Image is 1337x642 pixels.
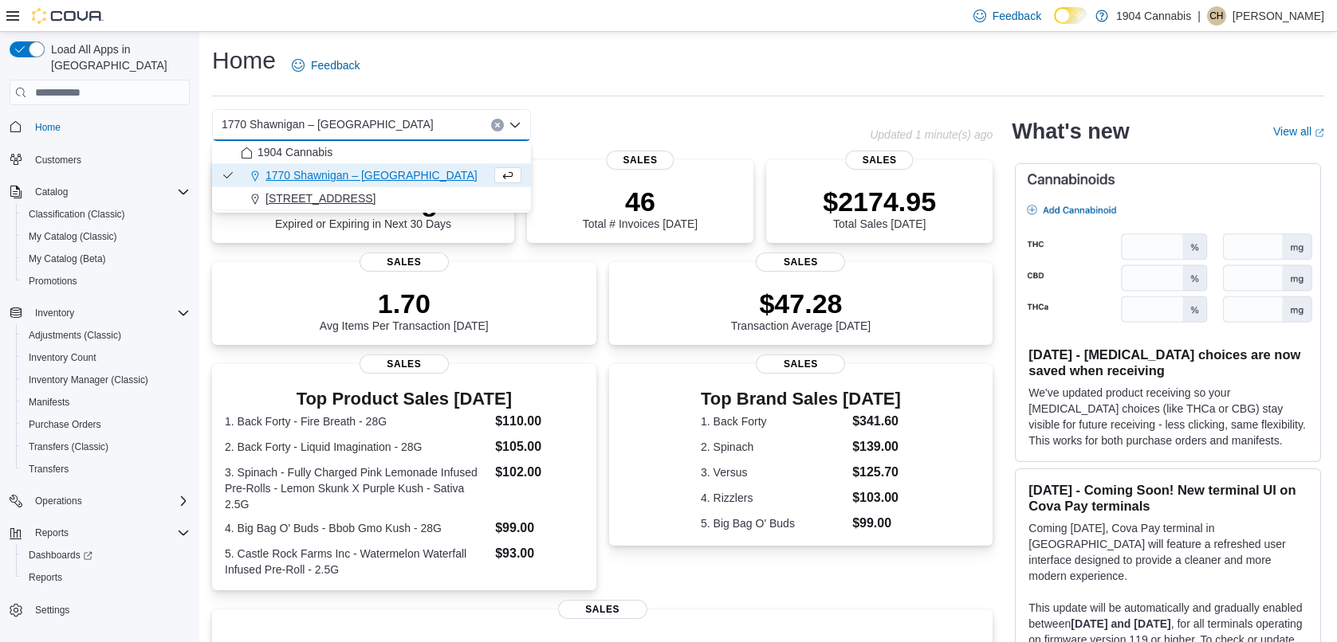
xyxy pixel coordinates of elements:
span: Operations [35,495,82,507]
a: Transfers [22,460,75,479]
span: Inventory [29,303,190,323]
button: Close list of options [509,119,521,131]
a: Reports [22,568,69,587]
span: Settings [29,600,190,620]
dt: 3. Versus [701,464,846,480]
span: Dashboards [29,549,92,562]
dt: 1. Back Forty [701,413,846,429]
button: Reports [16,566,196,589]
a: Classification (Classic) [22,205,132,224]
span: Sales [558,600,647,619]
button: Purchase Orders [16,413,196,436]
a: View allExternal link [1273,125,1324,138]
span: Promotions [22,272,190,291]
button: Customers [3,148,196,171]
a: Feedback [285,49,366,81]
button: Inventory [3,302,196,324]
span: Operations [29,491,190,511]
span: Transfers (Classic) [22,437,190,456]
dt: 2. Back Forty - Liquid Imagination - 28G [225,439,489,455]
span: Inventory [35,307,74,319]
span: Dashboards [22,546,190,565]
a: My Catalog (Classic) [22,227,124,246]
img: Cova [32,8,104,24]
span: Inventory Manager (Classic) [22,370,190,390]
span: Manifests [22,393,190,412]
span: Classification (Classic) [22,205,190,224]
h3: Top Brand Sales [DATE] [701,390,901,409]
svg: External link [1315,128,1324,138]
div: Avg Items Per Transaction [DATE] [320,288,489,332]
a: Home [29,118,67,137]
button: 1904 Cannabis [212,141,531,164]
a: Promotions [22,272,84,291]
button: 1770 Shawnigan – [GEOGRAPHIC_DATA] [212,164,531,187]
button: Transfers [16,458,196,480]
dt: 4. Big Bag O' Buds - Bbob Gmo Kush - 28G [225,520,489,536]
a: Dashboards [16,544,196,566]
span: My Catalog (Beta) [29,252,106,265]
a: Dashboards [22,546,99,565]
span: 1770 Shawnigan – [GEOGRAPHIC_DATA] [265,167,478,183]
dd: $125.70 [852,463,901,482]
span: Promotions [29,275,77,288]
button: Home [3,115,196,138]
div: Courtnay Huculak [1207,6,1226,25]
dt: 1. Back Forty - Fire Breath - 28G [225,413,489,429]
dd: $93.00 [495,544,583,563]
div: Choose from the following options [212,141,531,210]
span: Adjustments (Classic) [29,329,121,342]
button: Clear input [491,119,504,131]
span: Customers [29,150,190,170]
span: Settings [35,604,69,617]
span: Dark Mode [1054,24,1055,25]
span: Feedback [993,8,1041,24]
span: Sales [756,354,845,374]
h3: [DATE] - [MEDICAL_DATA] choices are now saved when receiving [1028,346,1308,378]
dt: 4. Rizzlers [701,490,846,506]
a: Purchase Orders [22,415,108,434]
span: My Catalog (Classic) [22,227,190,246]
h3: [DATE] - Coming Soon! New terminal UI on Cova Pay terminals [1028,482,1308,514]
p: 1.70 [320,288,489,319]
span: CH [1209,6,1223,25]
strong: [DATE] and [DATE] [1071,617,1170,630]
span: Transfers (Classic) [29,440,108,453]
span: Customers [35,154,81,166]
dd: $99.00 [495,519,583,538]
span: Sales [606,151,674,170]
span: Sales [360,354,449,374]
span: Feedback [311,57,360,73]
span: Sales [846,151,914,170]
a: Transfers (Classic) [22,437,115,456]
p: $2174.95 [823,186,936,217]
button: Catalog [3,181,196,203]
span: Home [35,121,61,134]
span: Home [29,116,190,136]
p: Coming [DATE], Cova Pay terminal in [GEOGRAPHIC_DATA] will feature a refreshed user interface des... [1028,520,1308,584]
a: Adjustments (Classic) [22,326,128,345]
h1: Home [212,45,276,76]
span: My Catalog (Beta) [22,249,190,268]
div: Transaction Average [DATE] [731,288,871,332]
p: We've updated product receiving so your [MEDICAL_DATA] choices (like THCa or CBG) stay visible fo... [1028,385,1308,448]
span: Classification (Classic) [29,208,125,221]
p: [PERSON_NAME] [1233,6,1324,25]
dt: 2. Spinach [701,439,846,455]
input: Dark Mode [1054,7,1087,24]
button: Manifests [16,391,196,413]
button: Classification (Classic) [16,203,196,225]
dd: $110.00 [495,412,583,431]
button: My Catalog (Classic) [16,225,196,248]
h3: Top Product Sales [DATE] [225,390,584,409]
button: Promotions [16,270,196,292]
button: Reports [3,522,196,544]
span: Adjustments (Classic) [22,326,190,345]
span: [STREET_ADDRESS] [265,190,376,206]
button: Operations [29,491,88,511]
span: Reports [22,568,190,587]
a: Settings [29,601,76,620]
dt: 3. Spinach - Fully Charged Pink Lemonade Infused Pre-Rolls - Lemon Skunk X Purple Kush - Sativa 2.5G [225,464,489,512]
a: Customers [29,151,88,170]
span: Inventory Manager (Classic) [29,374,148,386]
